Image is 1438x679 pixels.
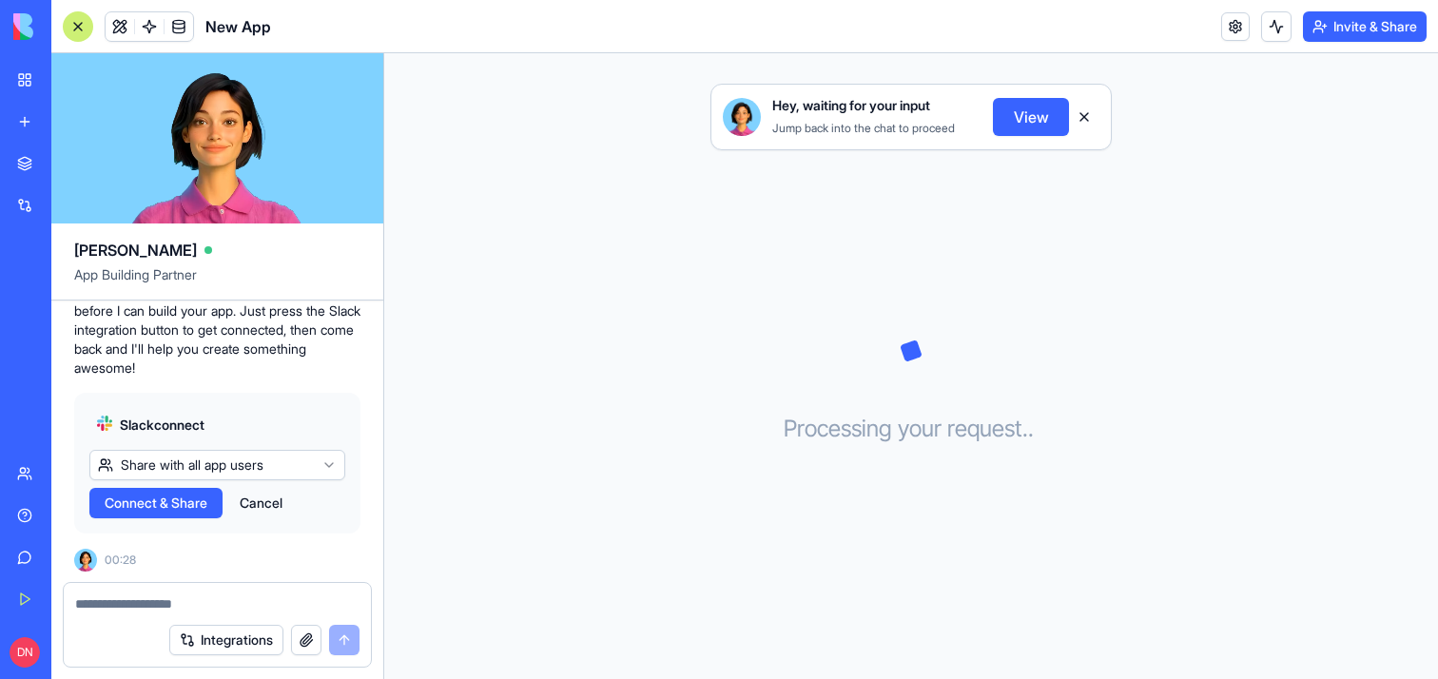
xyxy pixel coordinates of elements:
[74,549,97,572] img: Ella_00000_wcx2te.png
[1028,414,1034,444] span: .
[89,488,223,518] button: Connect & Share
[97,416,112,431] img: slack
[993,98,1069,136] button: View
[723,98,761,136] img: Ella_00000_wcx2te.png
[74,282,360,378] p: You'll need to connect Slack to your workspace before I can build your app. Just press the Slack ...
[772,121,955,135] span: Jump back into the chat to proceed
[13,13,131,40] img: logo
[120,416,204,435] span: Slack connect
[74,265,360,300] span: App Building Partner
[105,494,207,513] span: Connect & Share
[10,637,40,668] span: DN
[1303,11,1427,42] button: Invite & Share
[169,625,283,655] button: Integrations
[1022,414,1028,444] span: .
[205,15,271,38] span: New App
[230,488,292,518] button: Cancel
[772,96,930,115] span: Hey, waiting for your input
[105,553,136,568] span: 00:28
[784,414,1040,444] h3: Processing your request
[74,239,197,262] span: [PERSON_NAME]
